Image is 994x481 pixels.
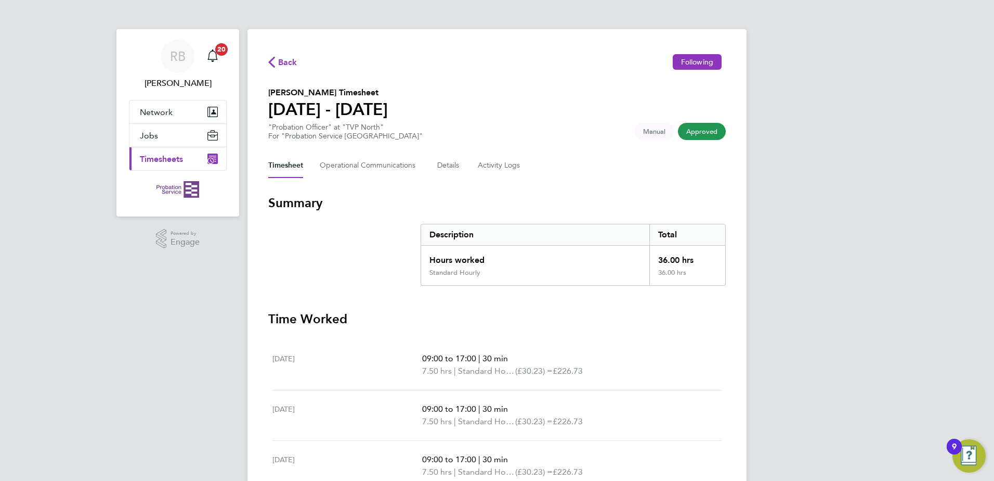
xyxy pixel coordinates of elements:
div: Total [649,224,725,245]
span: This timesheet has been approved. [678,123,726,140]
button: Jobs [129,124,226,147]
div: Hours worked [421,246,649,269]
span: Engage [171,238,200,247]
span: Following [681,57,713,67]
span: | [478,404,480,414]
div: Description [421,224,649,245]
a: Powered byEngage [156,229,200,249]
a: 20 [202,40,223,73]
span: Jobs [140,131,158,141]
img: probationservice-logo-retina.png [156,181,199,198]
nav: Main navigation [116,29,239,217]
span: 30 min [482,353,508,363]
div: For "Probation Service [GEOGRAPHIC_DATA]" [268,132,423,141]
button: Back [268,55,297,68]
span: 20 [215,43,228,56]
span: | [478,353,480,363]
button: Following [673,54,722,70]
div: [DATE] [272,453,422,478]
a: RB[PERSON_NAME] [129,40,227,90]
button: Activity Logs [478,153,521,178]
span: Standard Hourly [458,365,515,377]
span: (£30.23) = [515,366,553,376]
button: Timesheet [268,153,303,178]
div: [DATE] [272,352,422,377]
span: Back [278,56,297,69]
div: 36.00 hrs [649,269,725,285]
span: £226.73 [553,467,583,477]
button: Open Resource Center, 9 new notifications [952,439,986,473]
a: Go to home page [129,181,227,198]
span: RB [170,49,186,63]
span: 09:00 to 17:00 [422,353,476,363]
span: 09:00 to 17:00 [422,454,476,464]
span: | [454,366,456,376]
span: £226.73 [553,416,583,426]
button: Details [437,153,461,178]
div: Standard Hourly [429,269,480,277]
span: 09:00 to 17:00 [422,404,476,414]
div: 9 [952,447,957,460]
span: This timesheet was manually created. [635,123,674,140]
span: Timesheets [140,154,183,164]
span: 30 min [482,454,508,464]
span: 7.50 hrs [422,366,452,376]
span: 7.50 hrs [422,467,452,477]
span: (£30.23) = [515,467,553,477]
div: "Probation Officer" at "TVP North" [268,123,423,141]
span: | [454,467,456,477]
span: 7.50 hrs [422,416,452,426]
div: 36.00 hrs [649,246,725,269]
span: 30 min [482,404,508,414]
button: Timesheets [129,147,226,170]
span: (£30.23) = [515,416,553,426]
span: Standard Hourly [458,466,515,478]
button: Network [129,100,226,123]
span: Network [140,107,173,117]
h2: [PERSON_NAME] Timesheet [268,86,388,99]
div: Summary [421,224,726,286]
span: Powered by [171,229,200,238]
h3: Summary [268,195,726,211]
span: £226.73 [553,366,583,376]
button: Operational Communications [320,153,421,178]
span: | [454,416,456,426]
h1: [DATE] - [DATE] [268,99,388,120]
span: | [478,454,480,464]
h3: Time Worked [268,311,726,327]
div: [DATE] [272,403,422,428]
span: Standard Hourly [458,415,515,428]
span: Rebecca Barder [129,77,227,90]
